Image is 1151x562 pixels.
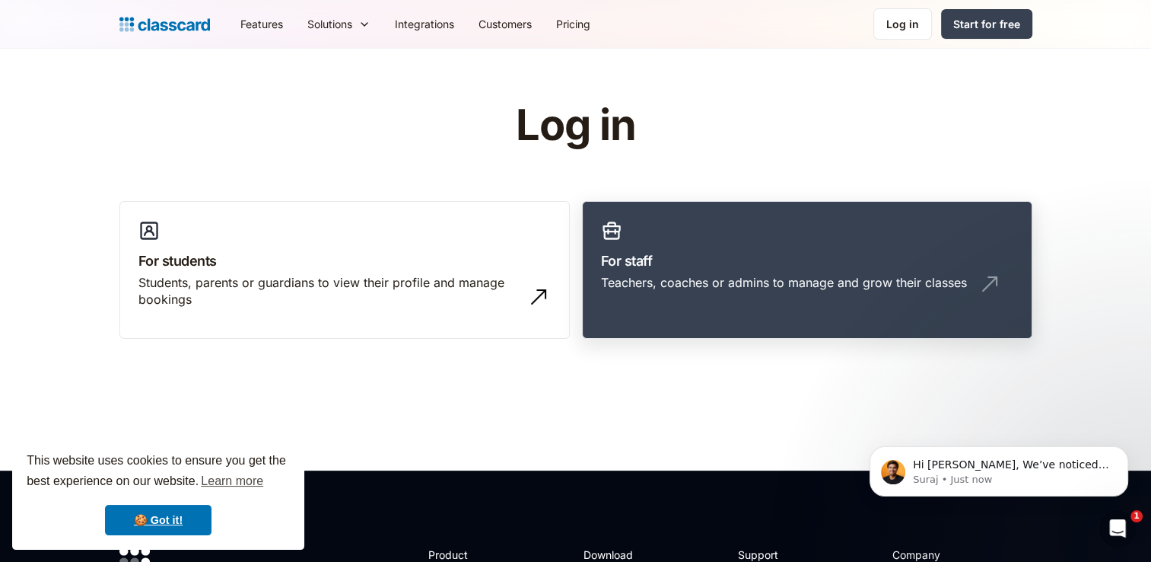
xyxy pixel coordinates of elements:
div: Teachers, coaches or admins to manage and grow their classes [601,274,967,291]
a: Start for free [941,9,1032,39]
a: Log in [873,8,932,40]
a: home [119,14,210,35]
span: 1 [1130,510,1143,522]
a: dismiss cookie message [105,505,211,535]
a: Features [228,7,295,41]
a: For studentsStudents, parents or guardians to view their profile and manage bookings [119,201,570,340]
div: Students, parents or guardians to view their profile and manage bookings [138,274,520,308]
h3: For staff [601,251,1013,271]
a: For staffTeachers, coaches or admins to manage and grow their classes [582,201,1032,340]
div: cookieconsent [12,437,304,550]
a: learn more about cookies [199,470,265,493]
a: Customers [466,7,544,41]
div: Solutions [307,16,352,32]
h1: Log in [334,102,817,149]
iframe: Intercom notifications message [847,414,1151,521]
span: This website uses cookies to ensure you get the best experience on our website. [27,452,290,493]
a: Pricing [544,7,603,41]
a: Integrations [383,7,466,41]
div: Start for free [953,16,1020,32]
h3: For students [138,251,551,271]
div: Log in [886,16,919,32]
div: Solutions [295,7,383,41]
iframe: Intercom live chat [1099,510,1136,547]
